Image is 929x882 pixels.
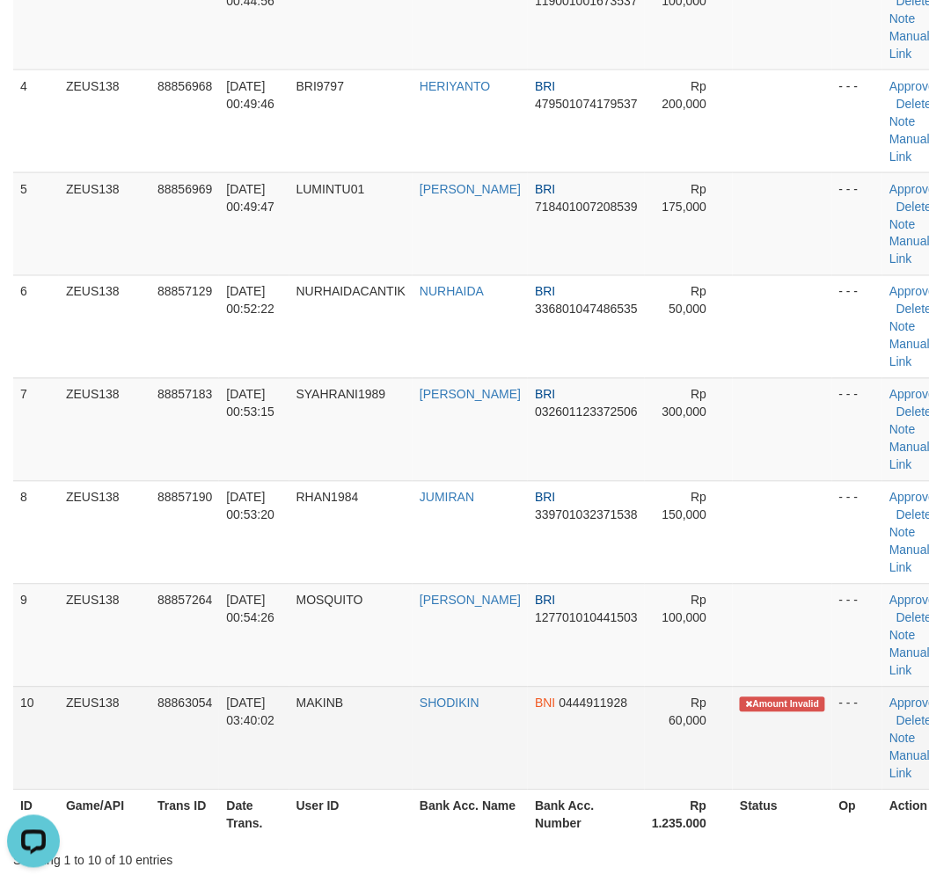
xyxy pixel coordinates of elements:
[528,790,645,840] th: Bank Acc. Number
[7,7,60,60] button: Open LiveChat chat widget
[889,217,916,231] a: Note
[420,285,484,299] a: NURHAIDA
[662,79,707,111] span: Rp 200,000
[296,696,344,711] span: MAKINB
[157,388,212,402] span: 88857183
[296,79,344,93] span: BRI9797
[740,697,824,712] span: Amount is not matched
[889,423,916,437] a: Note
[535,405,638,419] span: Copy 032601123372506 to clipboard
[150,790,219,840] th: Trans ID
[560,696,628,711] span: Copy 0444911928 to clipboard
[832,790,882,840] th: Op
[669,696,707,728] span: Rp 60,000
[832,481,882,584] td: - - -
[535,79,555,93] span: BRI
[13,275,59,378] td: 6
[296,491,359,505] span: RHAN1984
[157,696,212,711] span: 88863054
[420,594,521,608] a: [PERSON_NAME]
[535,594,555,608] span: BRI
[296,594,363,608] span: MOSQUITO
[669,285,707,317] span: Rp 50,000
[13,584,59,687] td: 9
[662,491,707,522] span: Rp 150,000
[13,687,59,790] td: 10
[420,696,479,711] a: SHODIKIN
[832,172,882,275] td: - - -
[535,491,555,505] span: BRI
[832,687,882,790] td: - - -
[13,69,59,172] td: 4
[535,200,638,214] span: Copy 718401007208539 to clipboard
[13,481,59,584] td: 8
[889,320,916,334] a: Note
[662,182,707,214] span: Rp 175,000
[157,285,212,299] span: 88857129
[832,69,882,172] td: - - -
[662,594,707,625] span: Rp 100,000
[157,79,212,93] span: 88856968
[59,172,150,275] td: ZEUS138
[59,481,150,584] td: ZEUS138
[59,69,150,172] td: ZEUS138
[535,97,638,111] span: Copy 479501074179537 to clipboard
[420,491,474,505] a: JUMIRAN
[226,79,274,111] span: [DATE] 00:49:46
[296,182,365,196] span: LUMINTU01
[296,388,386,402] span: SYAHRANI1989
[157,594,212,608] span: 88857264
[535,388,555,402] span: BRI
[832,584,882,687] td: - - -
[889,114,916,128] a: Note
[226,182,274,214] span: [DATE] 00:49:47
[226,696,274,728] span: [DATE] 03:40:02
[59,584,150,687] td: ZEUS138
[645,790,733,840] th: Rp 1.235.000
[13,378,59,481] td: 7
[59,275,150,378] td: ZEUS138
[296,285,406,299] span: NURHAIDACANTIK
[832,275,882,378] td: - - -
[535,696,555,711] span: BNI
[157,491,212,505] span: 88857190
[420,79,490,93] a: HERIYANTO
[226,594,274,625] span: [DATE] 00:54:26
[59,687,150,790] td: ZEUS138
[226,285,274,317] span: [DATE] 00:52:22
[226,491,274,522] span: [DATE] 00:53:20
[535,303,638,317] span: Copy 336801047486535 to clipboard
[219,790,289,840] th: Date Trans.
[535,285,555,299] span: BRI
[832,378,882,481] td: - - -
[59,790,150,840] th: Game/API
[535,611,638,625] span: Copy 127701010441503 to clipboard
[13,845,374,870] div: Showing 1 to 10 of 10 entries
[889,11,916,26] a: Note
[13,172,59,275] td: 5
[289,790,413,840] th: User ID
[420,388,521,402] a: [PERSON_NAME]
[157,182,212,196] span: 88856969
[535,182,555,196] span: BRI
[420,182,521,196] a: [PERSON_NAME]
[889,526,916,540] a: Note
[59,378,150,481] td: ZEUS138
[535,508,638,522] span: Copy 339701032371538 to clipboard
[889,732,916,746] a: Note
[733,790,831,840] th: Status
[13,790,59,840] th: ID
[413,790,528,840] th: Bank Acc. Name
[226,388,274,419] span: [DATE] 00:53:15
[889,629,916,643] a: Note
[662,388,707,419] span: Rp 300,000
